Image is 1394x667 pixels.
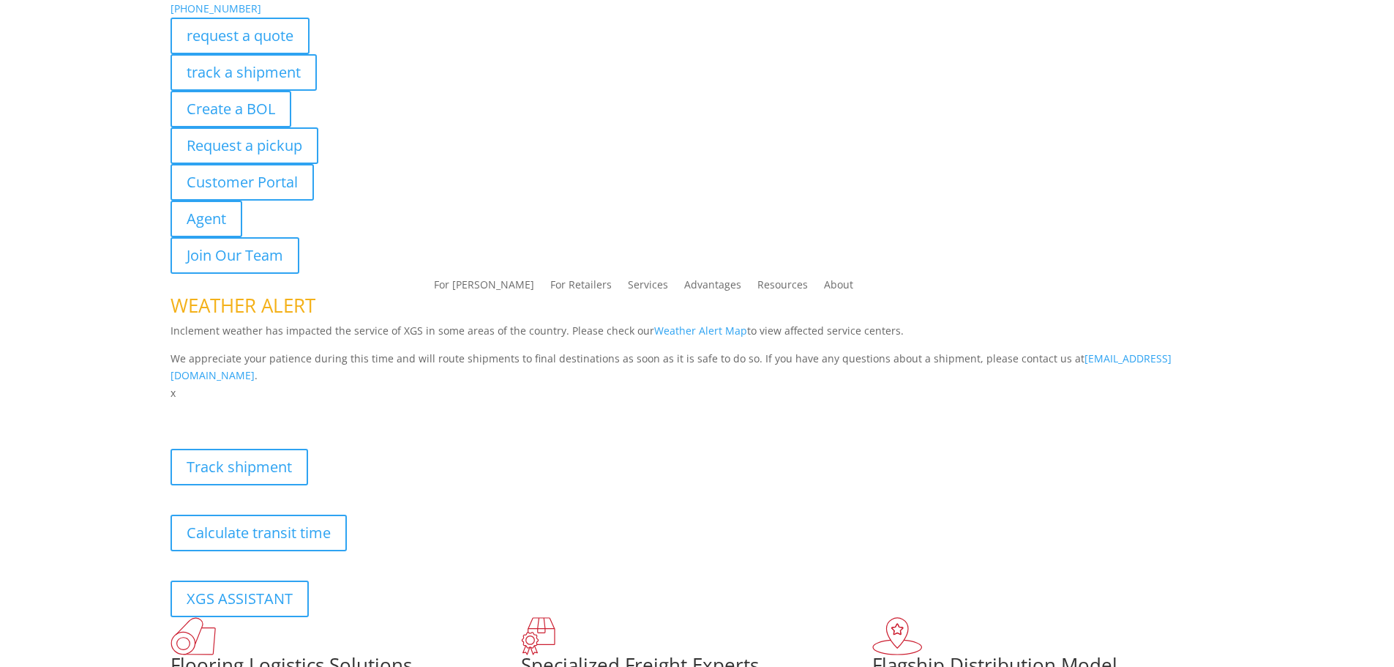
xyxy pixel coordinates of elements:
img: xgs-icon-flagship-distribution-model-red [872,617,923,655]
a: track a shipment [170,54,317,91]
img: xgs-icon-total-supply-chain-intelligence-red [170,617,216,655]
span: WEATHER ALERT [170,292,315,318]
a: Calculate transit time [170,515,347,551]
a: XGS ASSISTANT [170,581,309,617]
a: Track shipment [170,449,308,485]
a: Weather Alert Map [654,324,747,338]
a: For Retailers [550,280,612,296]
a: Customer Portal [170,164,314,201]
a: Request a pickup [170,127,318,164]
a: Join Our Team [170,237,299,274]
b: Visibility, transparency, and control for your entire supply chain. [170,404,497,418]
a: About [824,280,853,296]
img: xgs-icon-focused-on-flooring-red [521,617,555,655]
a: Create a BOL [170,91,291,127]
p: We appreciate your patience during this time and will route shipments to final destinations as so... [170,350,1224,385]
p: Inclement weather has impacted the service of XGS in some areas of the country. Please check our ... [170,322,1224,350]
a: Services [628,280,668,296]
a: Resources [757,280,808,296]
a: [PHONE_NUMBER] [170,1,261,15]
a: Agent [170,201,242,237]
a: For [PERSON_NAME] [434,280,534,296]
a: request a quote [170,18,310,54]
p: x [170,384,1224,402]
a: Advantages [684,280,741,296]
